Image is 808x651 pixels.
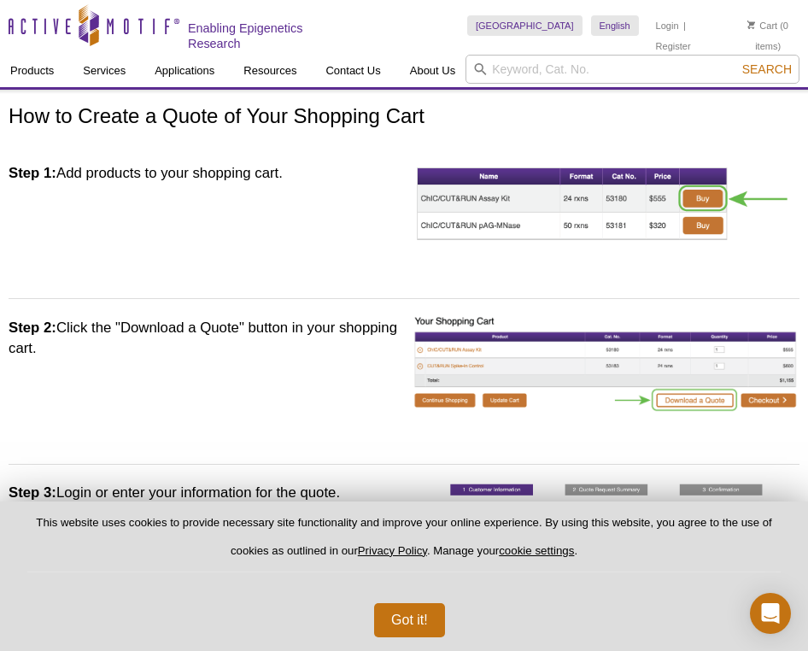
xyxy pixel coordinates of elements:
[144,55,225,87] a: Applications
[683,15,686,36] li: |
[747,21,755,29] img: Your Cart
[467,15,583,36] a: [GEOGRAPHIC_DATA]
[9,483,398,503] h3: Login or enter your information for the quote.
[374,603,445,637] button: Got it!
[9,165,56,181] strong: Step 1:
[9,320,56,336] strong: Step 2:
[656,40,691,52] a: Register
[465,55,799,84] input: Keyword, Cat. No.
[400,55,465,87] a: About Us
[188,21,348,51] h2: Enabling Epigenetics Research
[73,55,136,87] a: Services
[742,62,792,76] span: Search
[411,314,800,413] img: Quote Tutorial - Download a Quote
[9,318,398,359] h3: Click the "Download a Quote" button in your shopping cart.
[27,515,781,572] p: This website uses cookies to provide necessary site functionality and improve your online experie...
[411,159,800,247] img: Quote Tutorial - Add to Cart
[656,20,679,32] a: Login
[9,105,799,130] h1: How to Create a Quote of Your Shopping Cart
[358,544,427,557] a: Privacy Policy
[9,163,398,184] h3: Add products to your shopping cart.
[747,20,777,32] a: Cart
[750,593,791,634] div: Open Intercom Messenger
[9,484,56,501] strong: Step 3:
[315,55,390,87] a: Contact Us
[499,544,574,557] button: cookie settings
[233,55,307,87] a: Resources
[737,62,797,77] button: Search
[591,15,639,36] a: English
[736,15,799,56] li: (0 items)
